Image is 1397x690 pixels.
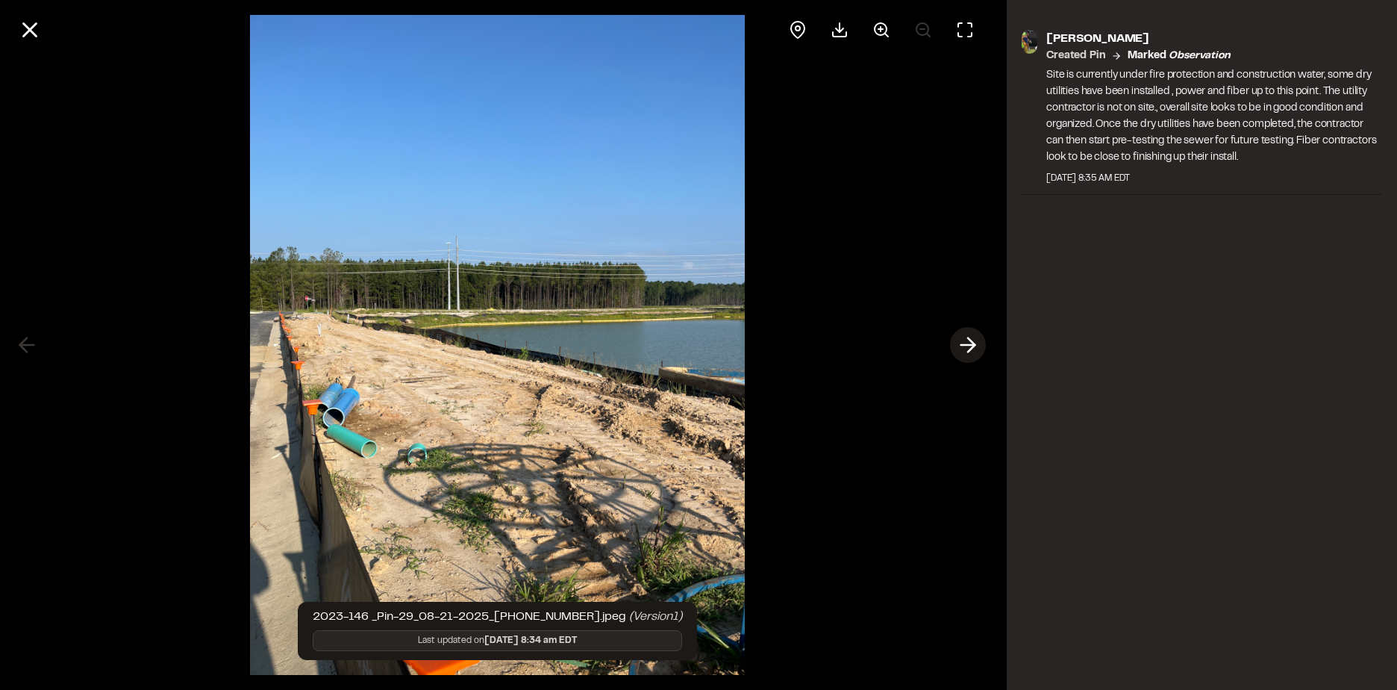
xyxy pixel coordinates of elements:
button: Toggle Fullscreen [947,12,983,48]
em: observation [1169,52,1230,60]
p: Created Pin [1046,48,1105,64]
img: photo [1022,30,1038,54]
p: [PERSON_NAME] [1046,30,1382,48]
button: Next photo [950,327,986,363]
p: Marked [1128,48,1230,64]
button: Close modal [12,12,48,48]
div: View pin on map [780,12,816,48]
p: Site is currently under fire protection and construction water, some dry utilities have been inst... [1046,67,1382,166]
div: [DATE] 8:35 AM EDT [1046,172,1382,185]
button: Zoom in [863,12,899,48]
